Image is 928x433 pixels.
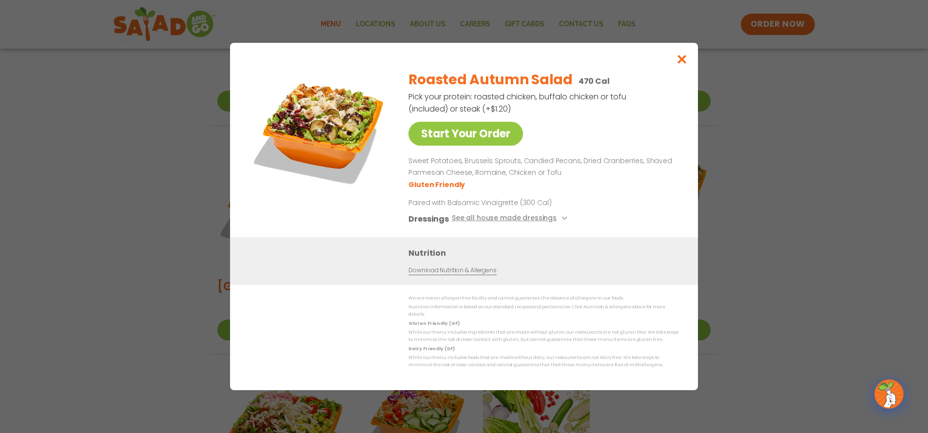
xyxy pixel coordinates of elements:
[452,213,570,225] button: See all house made dressings
[408,70,572,90] h2: Roasted Autumn Salad
[408,303,678,319] p: Nutrition information is based on our standard recipes and portion sizes. Click Nutrition & Aller...
[252,62,388,199] img: Featured product photo for Roasted Autumn Salad
[408,198,589,208] p: Paired with Balsamic Vinaigrette (300 Cal)
[875,380,903,408] img: wpChatIcon
[666,43,698,75] button: Close modal
[408,213,449,225] h3: Dressings
[408,247,683,259] h3: Nutrition
[408,180,466,190] li: Gluten Friendly
[408,329,678,344] p: While our menu includes ingredients that are made without gluten, our restaurants are not gluten ...
[408,295,678,302] p: We are not an allergen free facility and cannot guarantee the absence of allergens in our foods.
[408,346,454,352] strong: Dairy Friendly (DF)
[408,320,459,326] strong: Gluten Friendly (GF)
[408,354,678,369] p: While our menu includes foods that are made without dairy, our restaurants are not dairy free. We...
[408,266,496,275] a: Download Nutrition & Allergens
[579,75,610,87] p: 470 Cal
[408,122,523,146] a: Start Your Order
[408,155,675,179] p: Sweet Potatoes, Brussels Sprouts, Candied Pecans, Dried Cranberries, Shaved Parmesan Cheese, Roma...
[408,91,628,115] p: Pick your protein: roasted chicken, buffalo chicken or tofu (included) or steak (+$1.20)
